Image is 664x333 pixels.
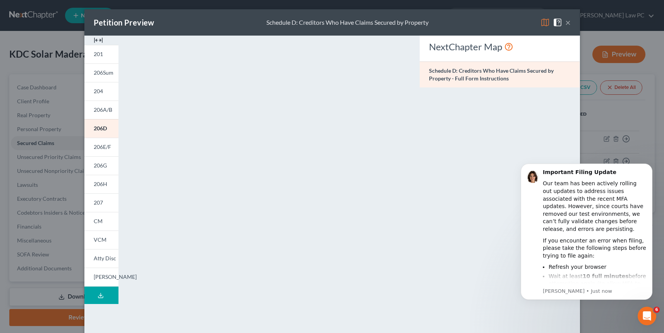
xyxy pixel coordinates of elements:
a: VCM [84,231,118,249]
a: 206E/F [84,138,118,156]
a: 206G [84,156,118,175]
strong: Schedule D: Creditors Who Have Claims Secured by Property - Full Form Instructions [429,67,554,82]
a: 207 [84,193,118,212]
a: 206D [84,119,118,138]
a: 206H [84,175,118,193]
span: 206A/B [94,106,112,113]
a: 201 [84,45,118,63]
span: 204 [94,88,103,94]
div: Petition Preview [94,17,154,28]
a: CM [84,212,118,231]
span: [PERSON_NAME] [94,273,137,280]
img: map-eea8200ae884c6f1103ae1953ef3d486a96c86aabb227e865a55264e3737af1f.svg [540,18,550,27]
button: × [565,18,571,27]
span: 206Sum [94,69,113,76]
img: expand-e0f6d898513216a626fdd78e52531dac95497ffd26381d4c15ee2fc46db09dca.svg [94,36,103,45]
span: 206D [94,125,107,131]
div: Schedule D: Creditors Who Have Claims Secured by Property [266,18,429,27]
span: 206E/F [94,143,111,150]
span: Atty Disc [94,255,116,261]
iframe: Intercom notifications message [509,154,664,329]
a: 206Sum [84,63,118,82]
div: NextChapter Map [429,41,570,53]
span: 207 [94,199,103,206]
span: 201 [94,51,103,57]
a: Atty Disc [84,249,118,268]
a: 204 [84,82,118,101]
span: 206H [94,181,107,187]
iframe: Intercom live chat [638,307,656,325]
span: 6 [654,307,660,313]
span: 206G [94,162,107,169]
span: CM [94,218,103,224]
a: 206A/B [84,101,118,119]
a: [PERSON_NAME] [84,268,118,287]
img: help-close-5ba153eb36485ed6c1ea00a893f15db1cb9b99d6cae46e1a8edb6c62d00a1a76.svg [553,18,562,27]
span: VCM [94,236,106,243]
